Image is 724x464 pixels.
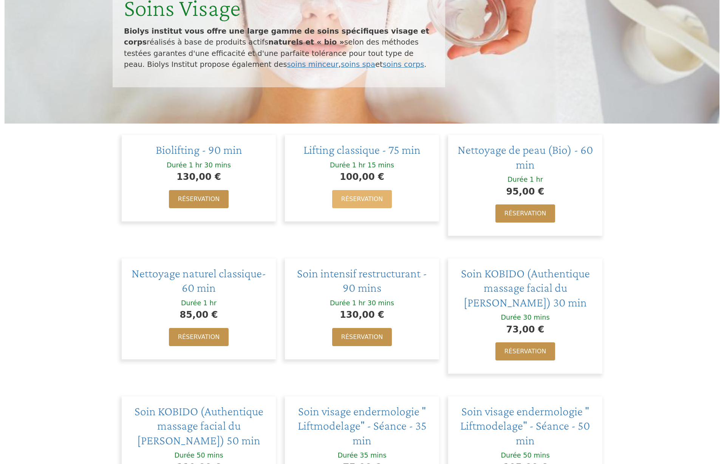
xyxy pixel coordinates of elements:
[530,175,543,184] div: 1 hr
[352,299,394,308] div: 1 hr 30 mins
[189,161,231,170] div: 1 hr 30 mins
[303,143,421,156] a: Lifting classique - 75 min
[203,299,217,308] div: 1 hr
[174,451,194,460] div: Durée
[169,190,229,208] a: Réservation
[456,184,595,199] div: 95,00 €
[458,143,593,171] a: Nettoyage de peau (Bio) - 60 min
[181,299,201,308] div: Durée
[352,161,394,170] div: 1 hr 15 mins
[460,404,590,447] a: Soin visage endermologie " Liftmodelage" - Séance - 50 min
[330,161,350,170] div: Durée
[298,404,427,447] a: Soin visage endermologie " Liftmodelage" - Séance - 35 min
[124,27,429,46] strong: Biolys institut vous offre une large gamme de soins spécifiques visage et corps
[461,266,590,309] a: Soin KOBIDO (Authentique massage facial du [PERSON_NAME]) 30 min
[292,170,432,184] div: 100,00 €
[268,38,344,46] strong: naturels et « bio »
[167,161,187,170] div: Durée
[501,313,521,322] div: Durée
[135,404,263,447] a: Soin KOBIDO (Authentique massage facial du [PERSON_NAME]) 50 min
[330,299,350,308] div: Durée
[360,451,386,460] div: 35 mins
[495,204,555,223] a: Réservation
[287,60,338,69] a: soins minceur
[129,170,268,184] div: 130,00 €
[507,175,528,184] div: Durée
[456,322,595,337] div: 73,00 €
[169,328,229,346] a: Réservation
[523,451,549,460] div: 50 mins
[337,451,357,460] div: Durée
[124,26,434,70] p: réalisés à base de produits actifs selon des méthodes testées garantes d'une efficacité et d'une ...
[501,451,521,460] div: Durée
[131,266,266,294] a: Nettoyage naturel classique- 60 min
[297,266,427,294] a: Soin intensif restructurant - 90 mins
[495,342,555,360] a: Réservation
[383,60,424,69] a: soins corps
[196,451,223,460] div: 50 mins
[523,313,549,322] div: 30 mins
[156,143,242,156] a: Biolifting - 90 min
[332,190,392,208] a: Réservation
[292,308,432,322] div: 130,00 €
[129,308,268,322] div: 85,00 €
[332,328,392,346] a: Réservation
[341,60,375,69] a: soins spa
